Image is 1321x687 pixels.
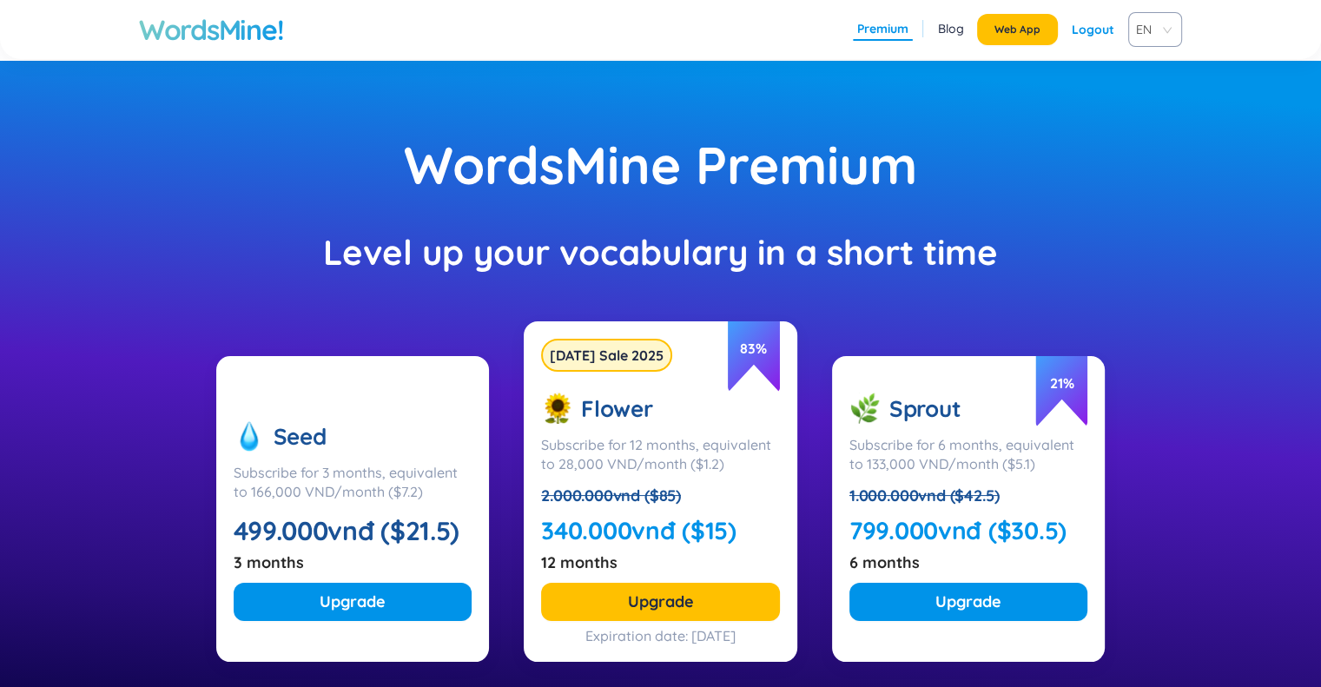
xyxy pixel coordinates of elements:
div: Seed [234,420,472,452]
button: Web App [977,14,1058,45]
div: Expiration date: [DATE] [585,631,736,636]
div: Logout [1072,14,1114,45]
span: Upgrade [627,590,693,614]
div: 340.000vnđ ($15) [541,512,780,550]
a: Blog [938,20,964,37]
img: seed [234,420,265,452]
div: Flower [541,375,780,425]
div: Level up your vocabulary in a short time [87,235,1234,269]
span: Upgrade [935,590,1001,614]
div: 6 months [849,553,1088,572]
button: Upgrade [234,583,472,621]
button: Upgrade [849,583,1088,621]
div: 1.000.000vnd ($42.5) [849,484,1088,508]
div: WordsMine Premium [87,148,1234,182]
div: 2.000.000vnd ($85) [541,484,780,508]
div: 12 months [541,553,780,572]
span: Web App [994,23,1040,36]
span: 83 % [728,313,780,393]
img: sprout [849,393,881,425]
span: Upgrade [320,590,386,614]
a: WordsMine! [139,12,283,47]
a: Premium [857,20,908,37]
div: 499.000vnđ ($21.5) [234,512,472,550]
div: Subscribe for 3 months, equivalent to 166,000 VND/month ($7.2) [234,463,472,501]
div: [DATE] Sale 2025 [541,339,672,372]
button: Upgrade [541,583,780,621]
div: Sprout [849,393,1088,425]
span: 21 % [1035,347,1087,427]
div: 799.000vnđ ($30.5) [849,512,1088,550]
span: EN [1136,17,1167,43]
img: flower [541,393,572,425]
div: Subscribe for 6 months, equivalent to 133,000 VND/month ($5.1) [849,435,1088,473]
div: Subscribe for 12 months, equivalent to 28,000 VND/month ($1.2) [541,435,780,473]
div: 3 months [234,553,472,572]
